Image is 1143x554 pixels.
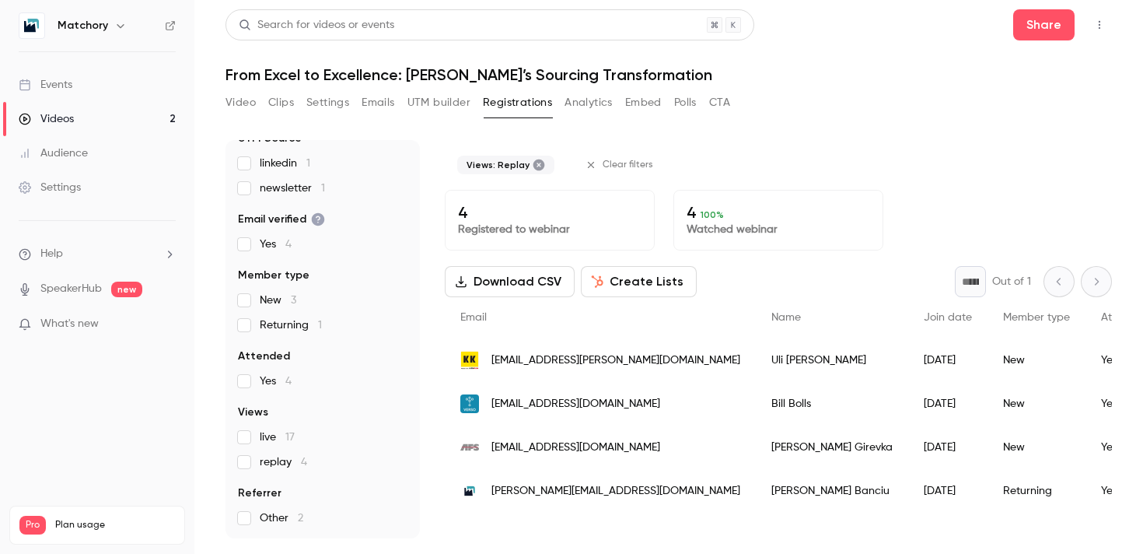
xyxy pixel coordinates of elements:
[603,159,653,171] span: Clear filters
[460,394,479,413] img: verso.de
[19,180,81,195] div: Settings
[467,159,530,171] span: Views: Replay
[225,90,256,115] button: Video
[318,320,322,331] span: 1
[908,338,987,382] div: [DATE]
[407,90,470,115] button: UTM builder
[674,90,697,115] button: Polls
[40,246,63,262] span: Help
[238,405,268,420] span: Views
[238,268,309,283] span: Member type
[1013,9,1075,40] button: Share
[285,432,295,443] span: 17
[55,519,175,531] span: Plan usage
[19,516,46,535] span: Pro
[460,482,479,500] img: matchory.com
[987,469,1085,513] div: Returning
[756,382,908,426] div: Bill Bolls
[581,266,697,297] button: Create Lists
[238,349,290,364] span: Attended
[756,426,908,469] div: [PERSON_NAME] Girevka
[565,90,613,115] button: Analytics
[260,293,296,308] span: New
[491,440,660,456] span: [EMAIL_ADDRESS][DOMAIN_NAME]
[458,222,641,237] p: Registered to webinar
[238,486,281,501] span: Referrer
[992,274,1031,289] p: Out of 1
[687,203,870,222] p: 4
[756,338,908,382] div: Uli [PERSON_NAME]
[756,469,908,513] div: [PERSON_NAME] Banciu
[1003,312,1070,323] span: Member type
[260,156,310,171] span: linkedin
[908,469,987,513] div: [DATE]
[306,158,310,169] span: 1
[987,426,1085,469] div: New
[285,239,292,250] span: 4
[19,13,44,38] img: Matchory
[19,146,88,161] div: Audience
[306,90,349,115] button: Settings
[701,209,724,220] span: 100 %
[491,396,660,412] span: [EMAIL_ADDRESS][DOMAIN_NAME]
[260,237,292,252] span: Yes
[111,282,142,297] span: new
[260,373,292,389] span: Yes
[40,316,99,332] span: What's new
[260,317,322,333] span: Returning
[19,77,72,93] div: Events
[771,312,801,323] span: Name
[924,312,972,323] span: Join date
[40,281,102,297] a: SpeakerHub
[260,454,307,470] span: replay
[58,18,108,33] h6: Matchory
[225,65,1112,84] h1: From Excel to Excellence: [PERSON_NAME]’s Sourcing Transformation
[260,430,295,445] span: live
[239,17,394,33] div: Search for videos or events
[460,351,479,370] img: kaiserkraft.com
[285,376,292,387] span: 4
[268,90,294,115] button: Clips
[321,183,325,194] span: 1
[445,266,575,297] button: Download CSV
[19,111,74,127] div: Videos
[491,483,740,500] span: [PERSON_NAME][EMAIL_ADDRESS][DOMAIN_NAME]
[362,90,394,115] button: Emails
[291,295,296,306] span: 3
[483,90,552,115] button: Registrations
[533,159,545,171] button: Remove "Replay views" from selected filters
[1087,12,1112,37] button: Top Bar Actions
[298,513,303,524] span: 2
[19,246,176,262] li: help-dropdown-opener
[460,438,479,457] img: afs.biz
[260,181,325,196] span: newsletter
[687,222,870,237] p: Watched webinar
[987,338,1085,382] div: New
[238,212,325,227] span: Email verified
[491,352,740,369] span: [EMAIL_ADDRESS][PERSON_NAME][DOMAIN_NAME]
[908,382,987,426] div: [DATE]
[579,153,662,177] button: Clear filters
[260,510,303,526] span: Other
[238,131,407,526] section: facet-groups
[458,203,641,222] p: 4
[709,90,730,115] button: CTA
[460,312,487,323] span: Email
[301,457,307,468] span: 4
[987,382,1085,426] div: New
[908,426,987,469] div: [DATE]
[625,90,662,115] button: Embed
